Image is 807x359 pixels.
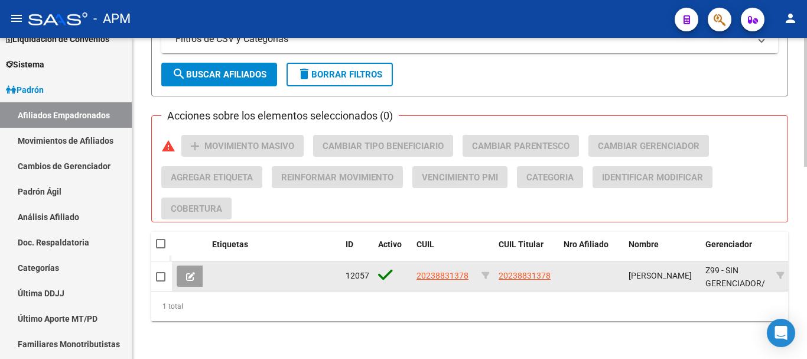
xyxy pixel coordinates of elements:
[161,108,399,124] h3: Acciones sobre los elementos seleccionados (0)
[297,69,382,80] span: Borrar Filtros
[204,141,294,151] span: Movimiento Masivo
[705,240,752,249] span: Gerenciador
[422,172,498,183] span: Vencimiento PMI
[593,166,712,188] button: Identificar Modificar
[172,67,186,81] mat-icon: search
[598,141,699,151] span: Cambiar Gerenciador
[323,141,444,151] span: Cambiar Tipo Beneficiario
[161,63,277,86] button: Buscar Afiliados
[171,203,222,214] span: Cobertura
[624,232,701,271] datatable-header-cell: Nombre
[767,319,795,347] div: Open Intercom Messenger
[499,271,551,280] span: 20238831378
[212,240,248,249] span: Etiquetas
[161,166,262,188] button: Agregar Etiqueta
[378,240,402,249] span: Activo
[161,198,232,219] button: Cobertura
[313,135,453,157] button: Cambiar Tipo Beneficiario
[416,240,434,249] span: CUIL
[151,292,788,321] div: 1 total
[783,11,798,25] mat-icon: person
[517,166,583,188] button: Categoria
[93,6,131,32] span: - APM
[629,240,659,249] span: Nombre
[6,33,109,46] span: Liquidación de Convenios
[9,11,24,25] mat-icon: menu
[705,266,762,289] span: Z99 - SIN GERENCIADOR
[272,166,403,188] button: Reinformar Movimiento
[463,135,579,157] button: Cambiar Parentesco
[526,172,574,183] span: Categoria
[346,271,374,280] span: 120575
[341,232,373,271] datatable-header-cell: ID
[412,166,507,188] button: Vencimiento PMI
[297,67,311,81] mat-icon: delete
[172,69,266,80] span: Buscar Afiliados
[171,172,253,183] span: Agregar Etiqueta
[175,33,750,46] mat-panel-title: Filtros de CSV y Categorias
[181,135,304,157] button: Movimiento Masivo
[207,232,341,271] datatable-header-cell: Etiquetas
[559,232,624,271] datatable-header-cell: Nro Afiliado
[602,172,703,183] span: Identificar Modificar
[629,271,692,280] span: [PERSON_NAME]
[412,232,477,271] datatable-header-cell: CUIL
[346,240,353,249] span: ID
[6,83,44,96] span: Padrón
[588,135,709,157] button: Cambiar Gerenciador
[287,63,393,86] button: Borrar Filtros
[281,172,393,183] span: Reinformar Movimiento
[161,25,778,53] mat-expansion-panel-header: Filtros de CSV y Categorias
[701,232,772,271] datatable-header-cell: Gerenciador
[161,139,175,153] mat-icon: warning
[564,240,608,249] span: Nro Afiliado
[416,271,468,280] span: 20238831378
[6,58,44,71] span: Sistema
[472,141,570,151] span: Cambiar Parentesco
[499,240,544,249] span: CUIL Titular
[494,232,559,271] datatable-header-cell: CUIL Titular
[188,139,202,153] mat-icon: add
[373,232,412,271] datatable-header-cell: Activo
